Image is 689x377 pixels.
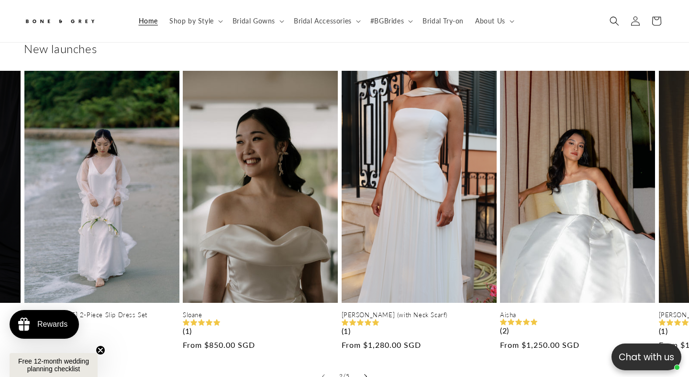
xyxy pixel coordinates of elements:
button: Close teaser [96,345,105,355]
span: Bridal Accessories [294,17,352,25]
a: Aisha [500,311,655,319]
span: Free 12-month wedding planning checklist [18,357,89,373]
span: Bridal Try-on [422,17,464,25]
summary: Shop by Style [164,11,227,31]
p: Chat with us [611,350,681,364]
span: About Us [475,17,505,25]
summary: Search [604,11,625,32]
a: [PERSON_NAME] 2-Piece Slip Dress Set [24,311,179,319]
h2: New launches [24,41,665,56]
span: Home [139,17,158,25]
summary: #BGBrides [365,11,417,31]
span: Bridal Gowns [233,17,275,25]
button: Open chatbox [611,344,681,370]
a: Bone and Grey Bridal [21,10,123,33]
a: Home [133,11,164,31]
span: Shop by Style [169,17,214,25]
summary: About Us [469,11,518,31]
div: Free 12-month wedding planning checklistClose teaser [10,353,98,377]
summary: Bridal Gowns [227,11,288,31]
img: Bone and Grey Bridal [24,13,96,29]
a: [PERSON_NAME] (with Neck Scarf) [342,311,497,319]
a: Sloane [183,311,338,319]
a: Bridal Try-on [417,11,469,31]
div: Rewards [37,320,67,329]
span: #BGBrides [370,17,404,25]
summary: Bridal Accessories [288,11,365,31]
